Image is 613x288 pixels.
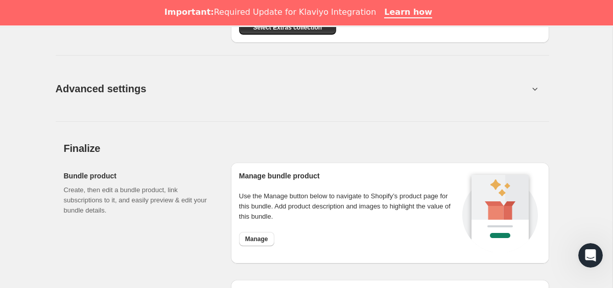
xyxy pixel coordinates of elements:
h2: Finalize [64,142,549,154]
div: Required Update for Klaviyo Integration [164,7,376,17]
button: Manage [239,232,274,246]
iframe: Intercom live chat [578,243,603,268]
p: Create, then edit a bundle product, link subscriptions to it, and easily preview & edit your bund... [64,185,215,216]
span: Manage [245,235,268,243]
b: Important: [164,7,214,17]
span: Advanced settings [56,81,147,97]
button: Advanced settings [50,69,535,108]
p: Use the Manage button below to navigate to Shopify’s product page for this bundle. Add product de... [239,191,459,222]
span: Select Extras collection [253,23,322,32]
h2: Manage bundle product [239,171,459,181]
button: Select Extras collection [239,20,336,35]
h2: Bundle product [64,171,215,181]
a: Learn how [384,7,432,18]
